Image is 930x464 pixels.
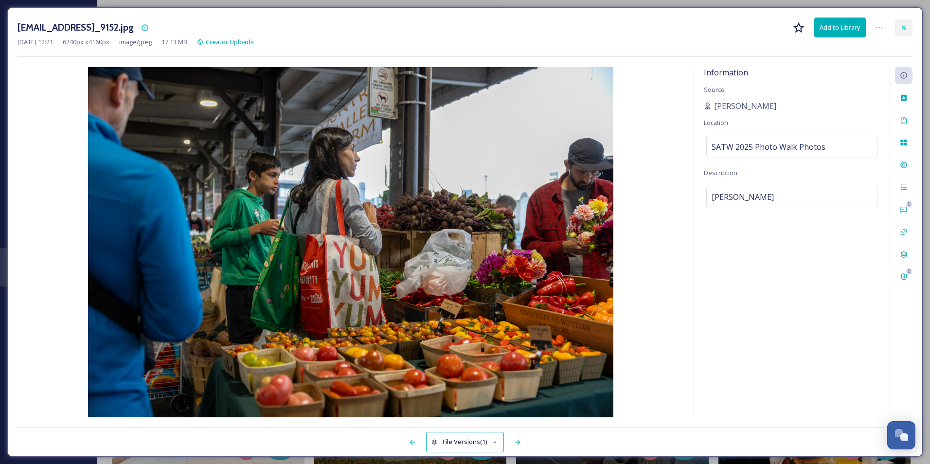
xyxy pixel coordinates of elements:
[63,37,109,47] span: 6240 px x 4160 px
[814,18,866,37] button: Add to Library
[18,20,134,35] h3: [EMAIL_ADDRESS]_9152.jpg
[887,421,915,449] button: Open Chat
[704,67,748,78] span: Information
[906,201,912,208] div: 0
[18,37,53,47] span: [DATE] 12:21
[712,141,825,153] span: SATW 2025 Photo Walk Photos
[161,37,187,47] span: 17.13 MB
[704,85,725,94] span: Source
[704,168,737,177] span: Description
[426,432,504,452] button: File Versions(1)
[18,67,684,417] img: cfalsettiphoto%40gmail.com-IMG_9152.jpg
[119,37,152,47] span: image/jpeg
[712,191,774,203] span: [PERSON_NAME]
[206,37,254,46] span: Creator Uploads
[906,268,912,275] div: 0
[714,100,776,112] span: [PERSON_NAME]
[704,118,728,127] span: Location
